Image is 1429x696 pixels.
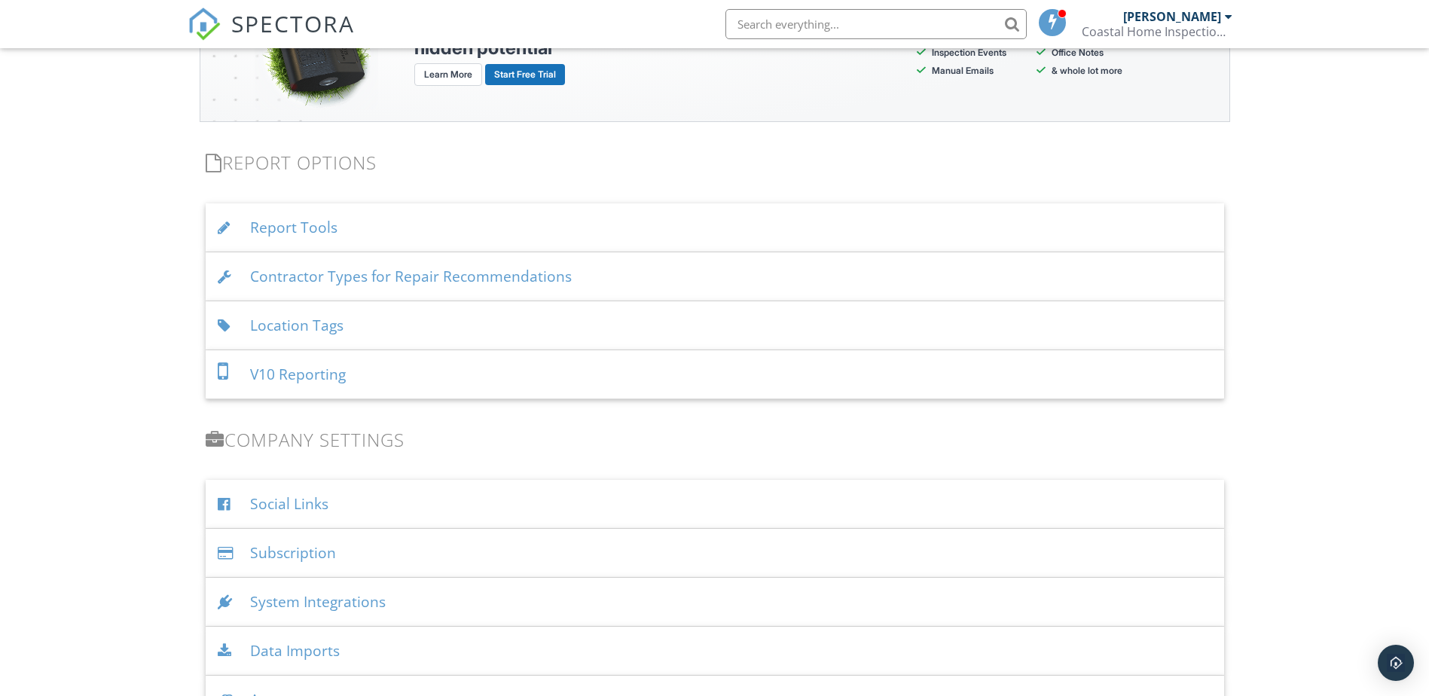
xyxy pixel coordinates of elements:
[206,429,1224,450] h3: Company Settings
[206,529,1224,578] div: Subscription
[414,63,482,86] a: Learn More
[206,252,1224,301] div: Contractor Types for Repair Recommendations
[188,8,221,41] img: The Best Home Inspection Software - Spectora
[188,20,355,52] a: SPECTORA
[206,203,1224,252] div: Report Tools
[1123,9,1221,24] div: [PERSON_NAME]
[932,63,1031,78] li: Manual Emails
[725,9,1027,39] input: Search everything...
[206,480,1224,529] div: Social Links
[1378,645,1414,681] div: Open Intercom Messenger
[206,350,1224,399] div: V10 Reporting
[1052,45,1150,60] li: Office Notes
[206,301,1224,350] div: Location Tags
[485,64,565,85] a: Start Free Trial
[206,152,1224,172] h3: Report Options
[1052,63,1150,78] li: & whole lot more
[206,627,1224,676] div: Data Imports
[1082,24,1232,39] div: Coastal Home Inspections-TX
[231,8,355,39] span: SPECTORA
[206,578,1224,627] div: System Integrations
[932,45,1031,60] li: Inspection Events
